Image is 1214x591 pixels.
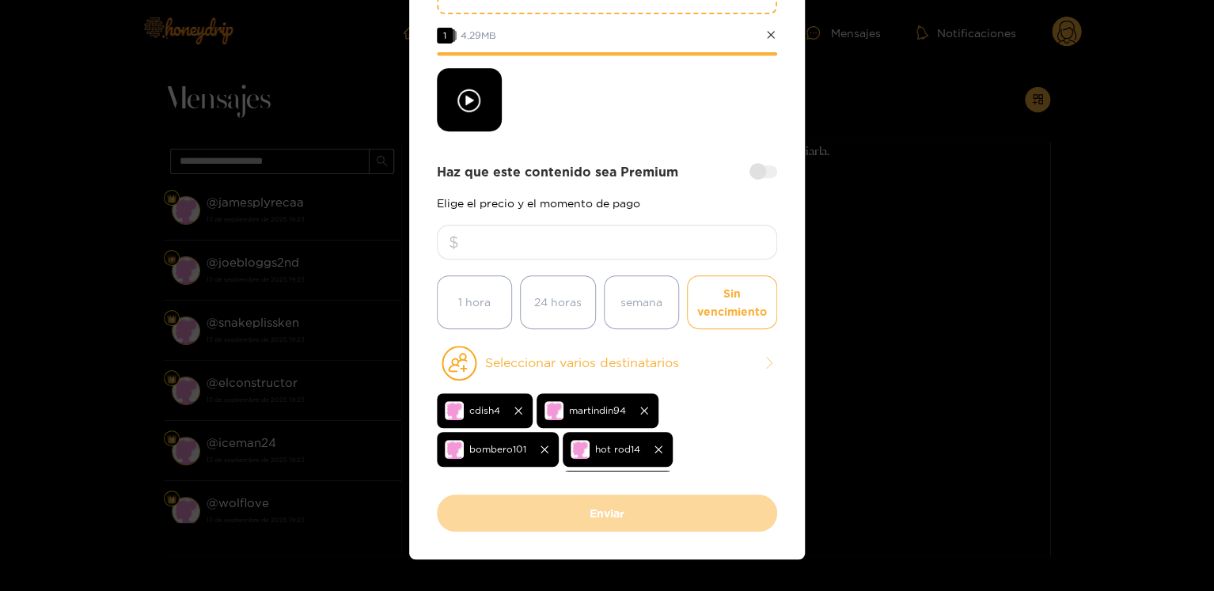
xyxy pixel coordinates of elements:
[445,401,464,420] img: no-avatar.png
[437,197,640,209] font: Elige el precio y el momento de pago
[437,275,512,329] button: 1 hora
[443,30,446,40] font: 1
[481,30,496,40] font: MB
[445,440,464,459] img: no-avatar.png
[620,296,662,308] font: semana
[697,287,767,317] font: Sin vencimiento
[469,444,526,454] font: bombero101
[520,275,595,329] button: 24 horas
[534,296,582,308] font: 24 horas
[595,444,640,454] font: hot rod14
[437,494,777,532] button: Enviar
[687,275,777,329] button: Sin vencimiento
[590,507,624,519] font: Enviar
[604,275,679,329] button: semana
[485,355,679,369] font: Seleccionar varios destinatarios
[437,345,777,381] button: Seleccionar varios destinatarios
[469,405,500,415] font: cdish4
[461,30,481,40] font: 4,29
[544,401,563,420] img: no-avatar.png
[571,440,590,459] img: no-avatar.png
[437,165,678,179] font: Haz que este contenido sea Premium
[458,296,491,308] font: 1 hora
[569,405,626,415] font: martindin94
